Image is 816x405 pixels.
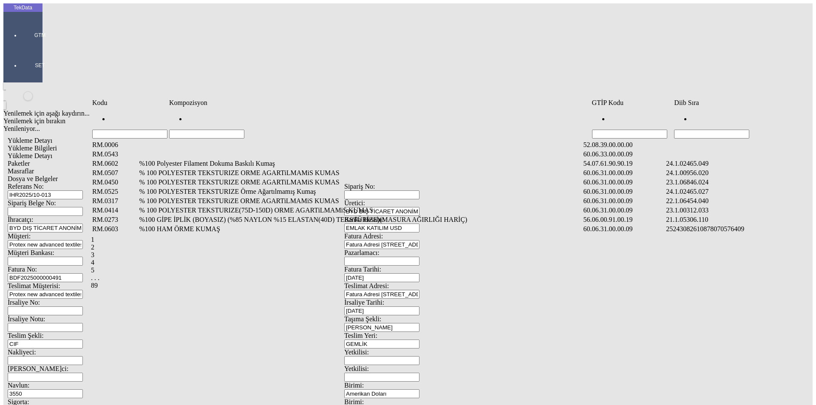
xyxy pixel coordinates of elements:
td: % 100 POLYESTER TEKSTURiZE ORME AGARTiLMAMiS KUMAS [139,197,582,205]
span: Yükleme Detayı [8,137,52,144]
span: Teslim Yeri: [344,332,377,339]
td: 22.1.06454.040 [666,197,794,205]
span: Navlun: [8,382,30,389]
td: RM.0317 [92,197,138,205]
span: İrsaliye Tarihi: [344,299,384,306]
td: Hücreyi Filtrele [169,108,591,139]
td: Sütun GTİP Kodu [592,99,673,107]
div: Yenileniyor... [3,125,685,133]
td: % 100 POLYESTER TEKSTURIZE(75D-150D) ORME AGARTiLMAMiS KUMAS [139,206,582,215]
td: 60.06.31.00.00.09 [583,178,665,187]
div: Page 1 [91,236,800,244]
td: 56.06.00.91.00.19 [583,215,665,224]
td: %100 HAM ÖRME KUMAŞ [139,225,582,233]
td: Hücreyi Filtrele [674,108,799,139]
td: RM.0414 [92,206,138,215]
div: Page 3 [91,251,800,259]
td: %100 Polyester Filament Dokuma Baskılı Kumaş [139,159,582,168]
td: 52.08.39.00.00.00 [583,141,665,149]
td: % 100 POLYESTER TEKSTURIZE Örme Ağartılmamış Kumaş [139,187,582,196]
div: Diib Sıra [674,99,799,107]
td: RM.0603 [92,225,138,233]
td: RM.0273 [92,215,138,224]
td: 60.06.31.00.00.09 [583,206,665,215]
span: Sipariş Belge No: [8,199,56,207]
div: Veri Tablosu [91,98,800,289]
span: Yetkilisi: [344,348,369,356]
td: RM.0602 [92,159,138,168]
td: 23.1.00312.033 [666,206,794,215]
td: %100 GİPE İPLİK (BOYASIZ) (%85 NAYLON %15 ELASTAN(40D) TEKSTÜRİZE)(MASURA AĞIRLIĞI HARİÇ) [139,215,582,224]
td: RM.0507 [92,169,138,177]
td: 60.06.31.00.00.09 [583,187,665,196]
td: Sütun Diib Sıra [674,99,799,107]
div: GTİP Kodu [592,99,673,107]
span: Yetkilisi: [344,365,369,372]
span: İrsaliye No: [8,299,40,306]
td: % 100 POLYESTER TEKSTURIZE ORME AGARTiLMAMiS KUMAS [139,169,582,177]
div: Page 5 [91,266,800,274]
td: 54.07.61.90.90.19 [583,159,665,168]
span: Paketler [8,160,30,167]
td: Sütun Kompozisyon [169,99,591,107]
td: Hücreyi Filtrele [92,108,168,139]
td: RM.0450 [92,178,138,187]
input: Hücreyi Filtrele [92,130,167,139]
td: 60.06.31.00.00.09 [583,225,665,233]
span: Nakliyeci: [8,348,36,356]
span: Fatura No: [8,266,37,273]
td: Hücreyi Filtrele [592,108,673,139]
div: Page 4 [91,259,800,266]
div: Kompozisyon [169,99,590,107]
span: İhracatçı: [8,216,33,223]
span: Masraflar [8,167,34,175]
td: 23.1.06846.024 [666,178,794,187]
td: 21.1.05306.110 [666,215,794,224]
span: SET [27,62,53,69]
input: Hücreyi Filtrele [674,130,749,139]
td: Sütun Kodu [92,99,168,107]
div: Page 2 [91,244,800,251]
td: % 100 POLYESTER TEKSTURIZE ORME AGARTiLMAMiS KUMAS [139,178,582,187]
td: RM.0006 [92,141,138,149]
td: 60.06.33.00.00.09 [583,150,665,159]
td: 24.1.02465.027 [666,187,794,196]
span: [PERSON_NAME]ci: [8,365,68,372]
div: Yenilemek için aşağı kaydırın... [3,110,685,117]
td: RM.0525 [92,187,138,196]
td: 60.06.31.00.00.09 [583,197,665,205]
span: İrsaliye Notu: [8,315,45,323]
td: 24.1.00956.020 [666,169,794,177]
input: Hücreyi Filtrele [592,130,667,139]
span: Müşteri: [8,232,31,240]
div: Page 89 [91,282,800,289]
span: Müşteri Bankası: [8,249,54,256]
span: GTM [27,32,53,39]
div: . . . [91,274,800,282]
span: Teslimat Müşterisi: [8,282,60,289]
div: TekData [3,4,42,11]
td: 24.1.02465.049 [666,159,794,168]
span: Teslim Şekli: [8,332,44,339]
span: Referans No: [8,183,44,190]
td: 60.06.31.00.00.09 [583,169,665,177]
span: Birimi: [344,382,364,389]
span: Taşıma Şekli: [344,315,381,323]
div: Kodu [92,99,167,107]
span: Dosya ve Belgeler [8,175,58,182]
span: Yükleme Detayı [8,152,52,159]
input: Hücreyi Filtrele [169,130,244,139]
span: Yükleme Bilgileri [8,144,57,152]
td: RM.0543 [92,150,138,159]
div: Yenilemek için bırakın [3,117,685,125]
td: 25243082610878070576409 [666,225,794,233]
